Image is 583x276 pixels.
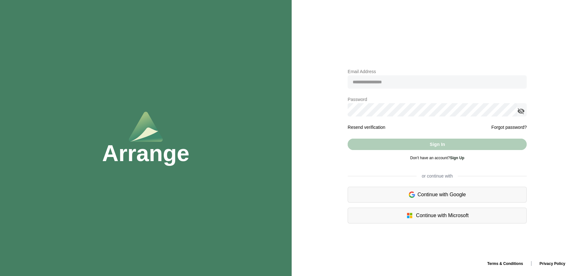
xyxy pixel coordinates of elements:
i: appended action [517,107,525,115]
p: Email Address [348,68,527,75]
a: Sign Up [450,156,464,160]
a: Forgot password? [491,123,527,131]
span: Don't have an account? [410,156,464,160]
a: Terms & Conditions [482,261,528,266]
a: Resend verification [348,125,385,130]
div: Continue with Google [348,187,527,203]
span: or continue with [417,173,458,179]
span: | [530,260,532,266]
h1: Arrange [102,142,189,165]
p: Password [348,96,527,103]
img: microsoft-logo.7cf64d5f.svg [406,212,413,219]
a: Privacy Policy [535,261,570,266]
div: Continue with Microsoft [348,208,527,223]
img: google-logo.6d399ca0.svg [409,191,415,198]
